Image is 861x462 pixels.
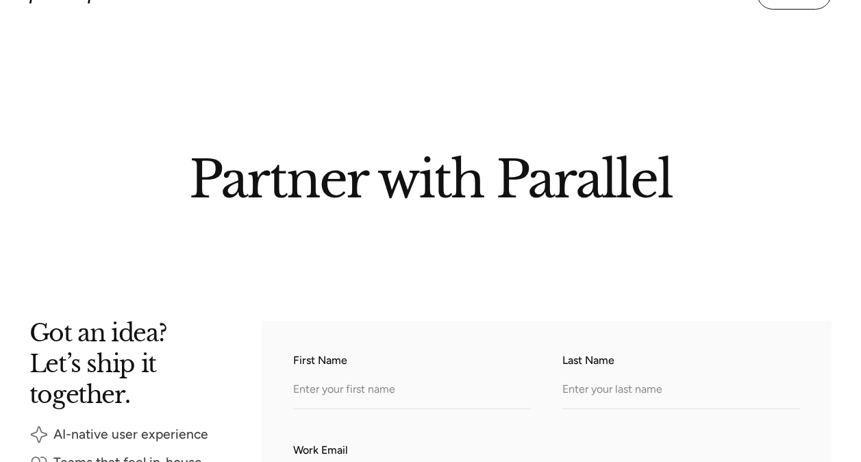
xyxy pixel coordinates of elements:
[562,372,800,409] input: Enter your last name
[293,372,531,409] input: Enter your first name
[293,352,531,369] label: First Name
[293,442,800,459] label: Work Email
[53,430,208,439] div: AI-native user experience
[29,321,221,403] h2: Got an idea? Let’s ship it together.
[562,352,800,369] label: Last Name
[74,156,786,198] h2: Partner with Parallel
